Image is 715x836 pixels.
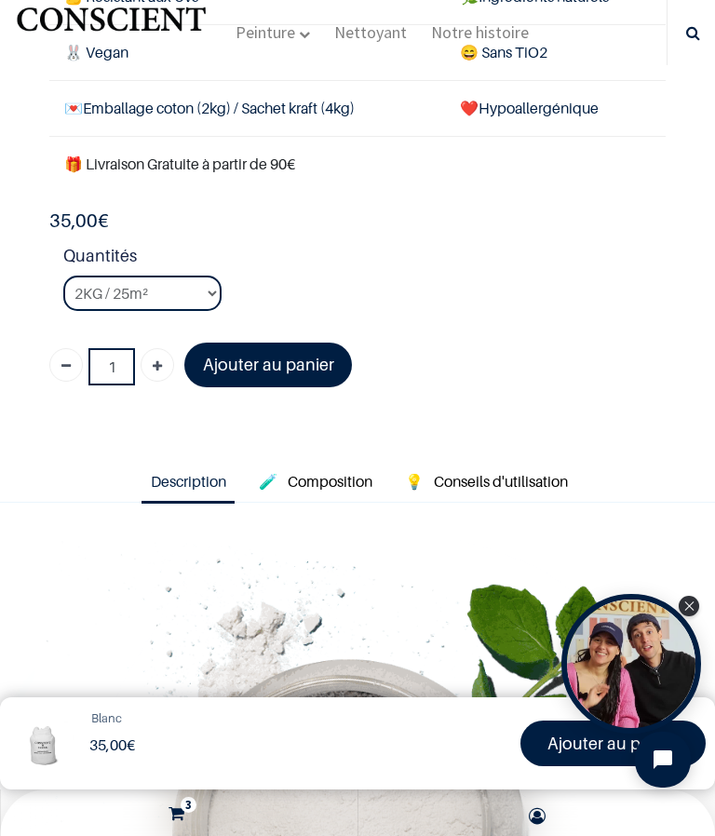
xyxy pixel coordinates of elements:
[181,797,196,813] sup: 3
[91,710,122,725] span: Blanc
[431,21,529,43] span: Notre histoire
[6,789,353,836] a: 3
[63,243,665,276] strong: Quantités
[91,709,122,728] a: Blanc
[64,99,83,117] span: 💌
[49,81,444,137] td: Emballage coton (2kg) / Sachet kraft (4kg)
[405,472,424,491] span: 💡
[151,472,226,491] span: Description
[89,735,135,754] b: €
[445,81,666,137] td: ❤️Hypoallergénique
[64,155,295,173] font: 🎁 Livraison Gratuite à partir de 90€
[49,209,109,232] b: €
[9,707,79,776] img: Product Image
[561,594,701,734] div: Tolstoy bubble widget
[259,472,277,491] span: 🧪
[520,721,706,766] a: Ajouter au panier
[141,348,174,382] a: Ajouter
[49,209,98,232] span: 35,00
[184,343,351,388] a: Ajouter au panier
[89,735,127,754] span: 35,00
[679,596,699,616] div: Close Tolstoy widget
[561,594,701,734] div: Open Tolstoy widget
[434,472,568,491] span: Conseils d'utilisation
[236,21,295,43] span: Peinture
[203,355,334,374] font: Ajouter au panier
[619,716,707,803] iframe: Tidio Chat
[547,734,679,753] font: Ajouter au panier
[288,472,372,491] span: Composition
[561,594,701,734] div: Open Tolstoy
[49,348,83,382] a: Supprimer
[334,21,407,43] span: Nettoyant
